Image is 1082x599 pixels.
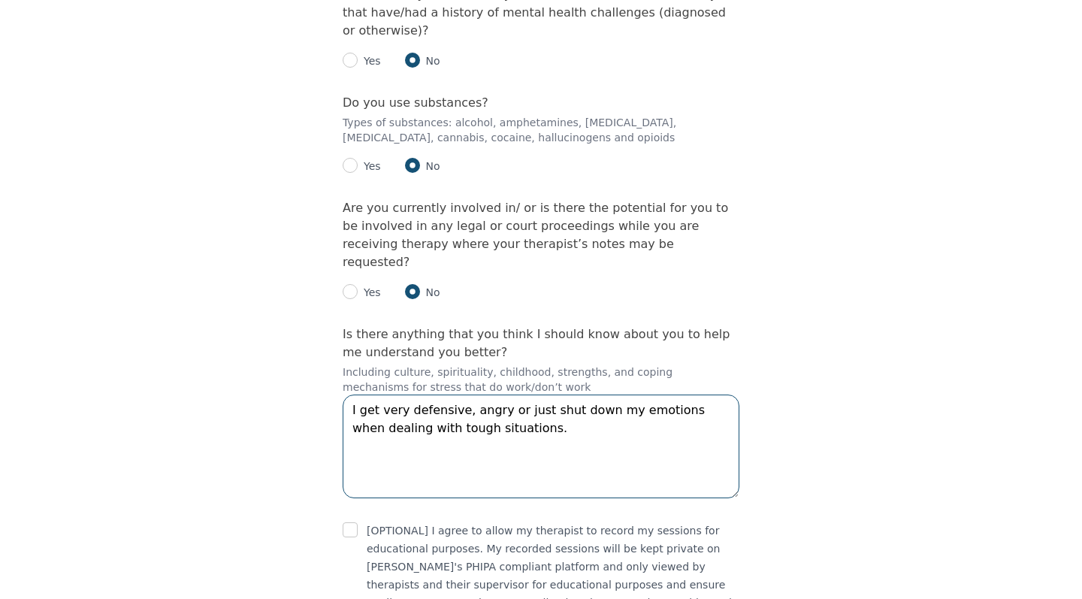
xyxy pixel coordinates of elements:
p: Yes [358,285,381,300]
label: Are you currently involved in/ or is there the potential for you to be involved in any legal or c... [343,201,728,269]
p: Yes [358,53,381,68]
label: Is there anything that you think I should know about you to help me understand you better? [343,327,730,359]
label: Do you use substances? [343,95,488,110]
p: No [420,159,440,174]
p: Types of substances: alcohol, amphetamines, [MEDICAL_DATA], [MEDICAL_DATA], cannabis, cocaine, ha... [343,115,739,145]
p: No [420,285,440,300]
textarea: I get very defensive, angry or just shut down my emotions when dealing with tough situations. [343,395,739,498]
p: Yes [358,159,381,174]
p: No [420,53,440,68]
p: Including culture, spirituality, childhood, strengths, and coping mechanisms for stress that do w... [343,365,739,395]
